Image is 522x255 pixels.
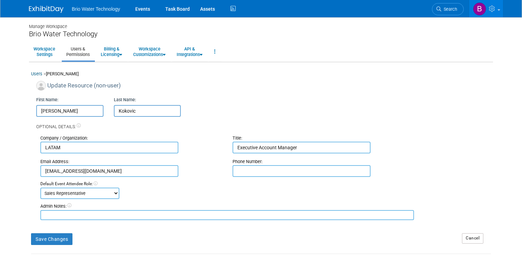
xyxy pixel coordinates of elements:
[31,233,72,245] button: Save Changes
[129,43,170,60] a: WorkspaceCustomizations
[36,105,104,117] input: First Name
[36,81,46,91] img: Associate-Profile-5.png
[72,6,120,12] span: Brio Water Technology
[31,71,42,76] a: Users
[29,17,493,30] div: Manage Workspace
[43,71,46,76] span: >
[114,97,136,103] label: Last Name:
[441,7,457,12] span: Search
[29,6,63,13] img: ExhibitDay
[29,43,60,60] a: WorkspaceSettings
[40,159,222,165] div: Email Address:
[96,43,127,60] a: Billing &Licensing
[432,3,464,15] a: Search
[40,181,491,187] div: Default Event Attendee Role:
[40,203,414,210] div: Admin Notes:
[114,105,181,117] input: Last Name
[62,43,94,60] a: Users &Permissions
[462,233,483,244] a: Cancel
[473,2,486,16] img: Brandye Gahagan
[40,135,222,142] div: Company / Organization:
[36,81,491,93] div: Update Resource (non-user)
[233,135,414,142] div: Title:
[31,71,491,81] div: [PERSON_NAME]
[36,97,58,103] label: First Name:
[29,30,493,38] div: Brio Water Technology
[172,43,207,60] a: API &Integrations
[36,117,491,130] div: Optional Details:
[233,159,414,165] div: Phone Number:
